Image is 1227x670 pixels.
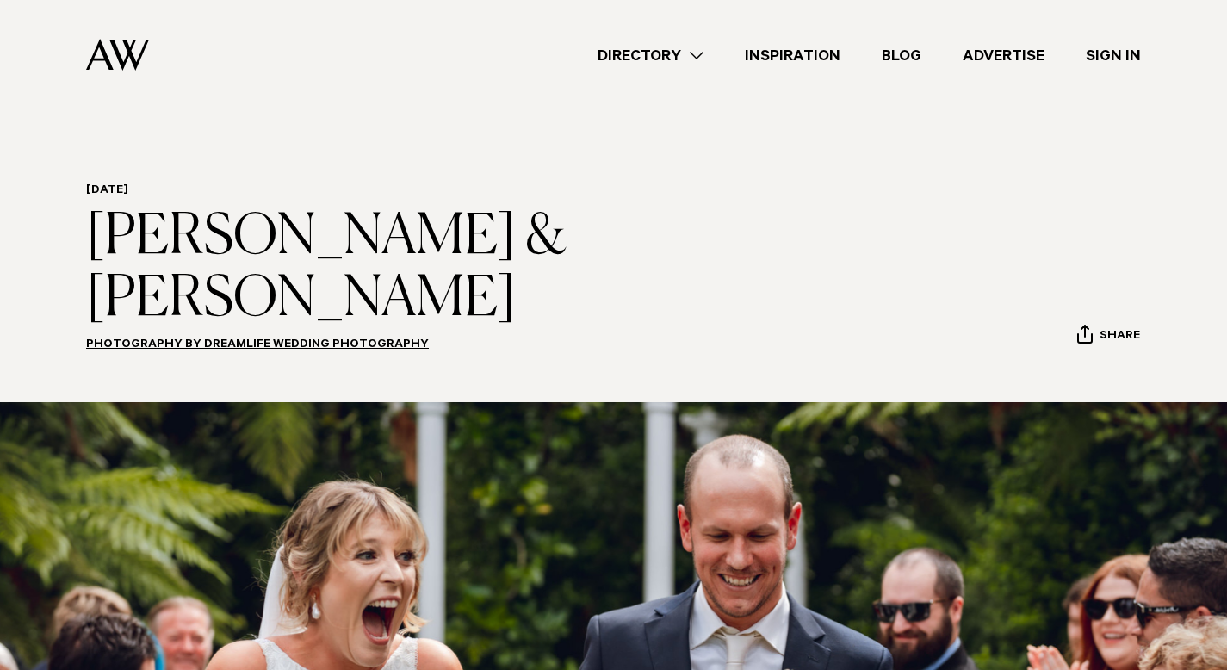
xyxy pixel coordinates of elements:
a: Directory [577,44,724,67]
a: Advertise [942,44,1065,67]
a: Sign In [1065,44,1162,67]
img: Auckland Weddings Logo [86,39,149,71]
span: Share [1100,329,1140,345]
button: Share [1076,324,1141,350]
a: Blog [861,44,942,67]
h1: [PERSON_NAME] & [PERSON_NAME] [86,207,883,331]
a: Inspiration [724,44,861,67]
h6: [DATE] [86,183,883,200]
a: Photography by Dreamlife Wedding Photography [86,338,429,352]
